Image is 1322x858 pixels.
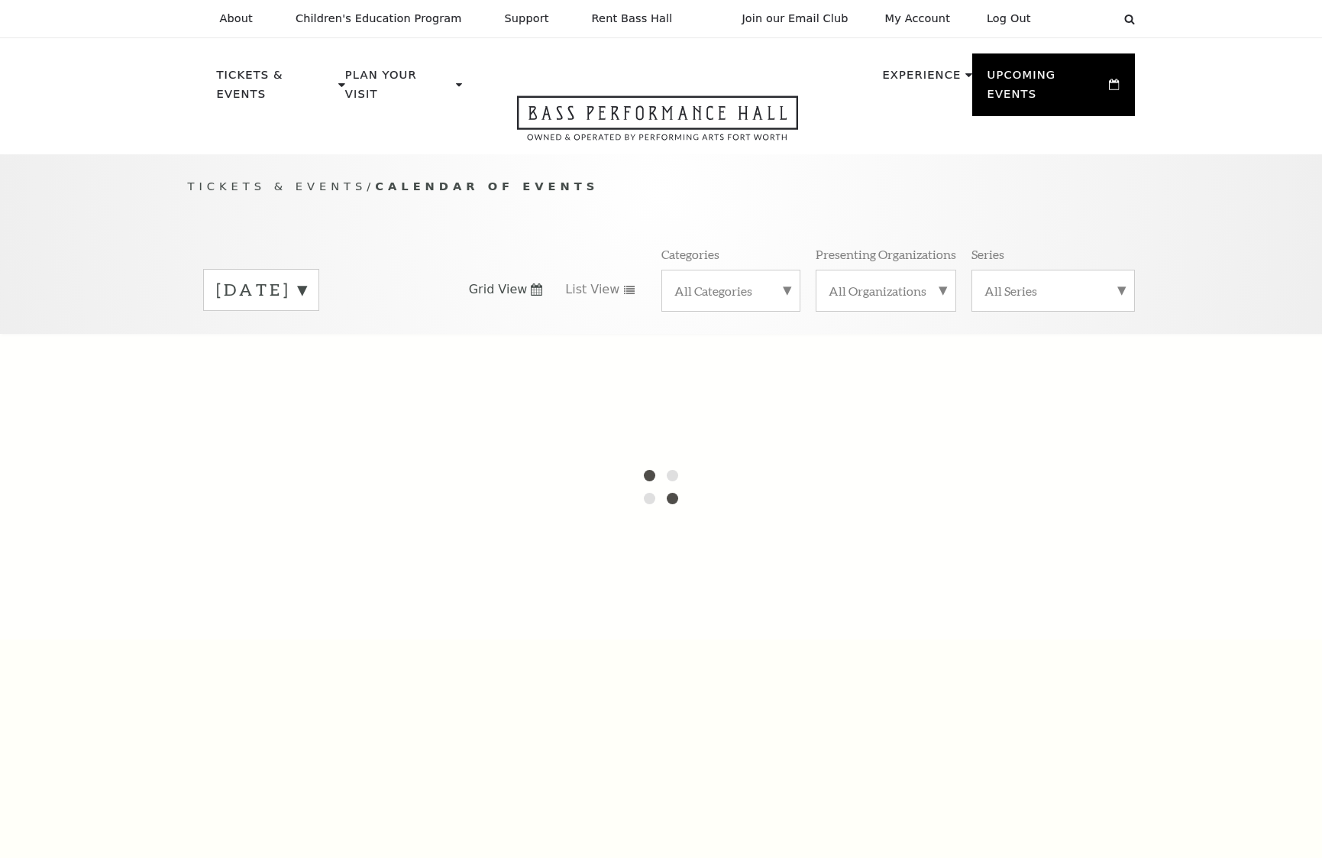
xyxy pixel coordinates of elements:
[816,246,956,262] p: Presenting Organizations
[188,180,367,193] span: Tickets & Events
[661,246,719,262] p: Categories
[829,283,943,299] label: All Organizations
[1055,11,1110,26] select: Select:
[971,246,1004,262] p: Series
[375,180,599,193] span: Calendar of Events
[565,281,619,298] span: List View
[220,12,253,25] p: About
[469,281,528,298] span: Grid View
[296,12,462,25] p: Children's Education Program
[592,12,673,25] p: Rent Bass Hall
[984,283,1122,299] label: All Series
[345,66,452,112] p: Plan Your Visit
[987,66,1106,112] p: Upcoming Events
[217,66,335,112] p: Tickets & Events
[882,66,961,93] p: Experience
[188,177,1135,196] p: /
[216,278,306,302] label: [DATE]
[505,12,549,25] p: Support
[674,283,787,299] label: All Categories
